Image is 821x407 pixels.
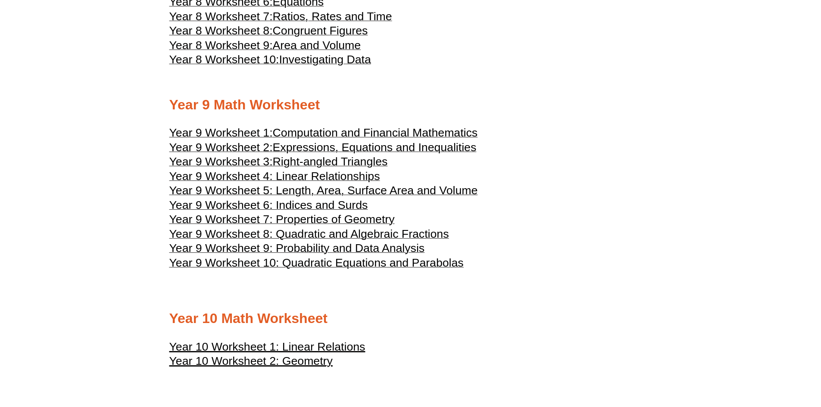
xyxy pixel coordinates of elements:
span: Year 8 Worksheet 8: [169,24,273,37]
u: Year 10 Worksheet 2: Geometry [169,354,333,367]
a: Year 9 Worksheet 4: Linear Relationships [169,174,380,182]
a: Year 9 Worksheet 8: Quadratic and Algebraic Fractions [169,231,449,240]
span: Year 9 Worksheet 7: Properties of Geometry [169,213,395,226]
a: Year 8 Worksheet 7:Ratios, Rates and Time [169,14,392,22]
span: Right-angled Triangles [273,155,388,168]
u: Year 10 Worksheet 1: Linear Relations [169,340,365,353]
a: Year 9 Worksheet 6: Indices and Surds [169,202,368,211]
span: Year 8 Worksheet 10: [169,53,279,66]
iframe: Chat Widget [677,310,821,407]
span: Investigating Data [279,53,371,66]
span: Year 9 Worksheet 2: [169,141,273,154]
a: Year 8 Worksheet 9:Area and Volume [169,43,361,51]
span: Year 9 Worksheet 1: [169,126,273,139]
h2: Year 10 Math Worksheet [169,310,652,328]
a: Year 9 Worksheet 7: Properties of Geometry [169,217,395,225]
span: Congruent Figures [273,24,368,37]
a: Year 8 Worksheet 10:Investigating Data [169,57,371,65]
span: Year 9 Worksheet 5: Length, Area, Surface Area and Volume [169,184,478,197]
span: Year 9 Worksheet 10: Quadratic Equations and Parabolas [169,256,464,269]
span: Year 9 Worksheet 6: Indices and Surds [169,199,368,211]
span: Year 9 Worksheet 8: Quadratic and Algebraic Fractions [169,227,449,240]
a: Year 9 Worksheet 5: Length, Area, Surface Area and Volume [169,188,478,196]
a: Year 9 Worksheet 9: Probability and Data Analysis [169,245,425,254]
a: Year 10 Worksheet 2: Geometry [169,358,333,367]
a: Year 9 Worksheet 1:Computation and Financial Mathematics [169,130,478,139]
span: Expressions, Equations and Inequalities [273,141,477,154]
span: Year 8 Worksheet 9: [169,39,273,52]
a: Year 8 Worksheet 8:Congruent Figures [169,28,368,37]
span: Ratios, Rates and Time [273,10,392,23]
span: Area and Volume [273,39,361,52]
span: Year 8 Worksheet 7: [169,10,273,23]
a: Year 10 Worksheet 1: Linear Relations [169,344,365,353]
span: Computation and Financial Mathematics [273,126,478,139]
h2: Year 9 Math Worksheet [169,96,652,114]
span: Year 9 Worksheet 3: [169,155,273,168]
a: Year 9 Worksheet 10: Quadratic Equations and Parabolas [169,260,464,269]
span: Year 9 Worksheet 4: Linear Relationships [169,170,380,183]
a: Year 9 Worksheet 2:Expressions, Equations and Inequalities [169,145,477,153]
span: Year 9 Worksheet 9: Probability and Data Analysis [169,242,425,255]
a: Year 9 Worksheet 3:Right-angled Triangles [169,159,388,168]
